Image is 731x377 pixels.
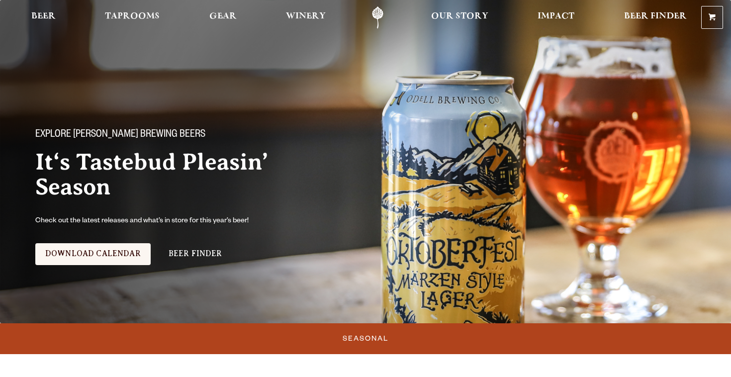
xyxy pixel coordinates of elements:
a: Seasonal [339,327,392,350]
a: Taprooms [98,6,166,29]
span: Impact [538,12,574,20]
span: Beer Finder [624,12,687,20]
a: Download Calendar [35,243,151,265]
p: Check out the latest releases and what’s in store for this year’s beer! [35,215,290,227]
span: Taprooms [105,12,160,20]
span: Winery [286,12,326,20]
span: Gear [209,12,237,20]
a: Winery [279,6,332,29]
span: Beer [31,12,56,20]
a: Our Story [425,6,495,29]
a: Beer Finder [618,6,693,29]
span: Explore [PERSON_NAME] Brewing Beers [35,129,205,142]
a: Beer [25,6,62,29]
a: Gear [203,6,243,29]
a: Odell Home [359,6,396,29]
span: Our Story [431,12,488,20]
h2: It‘s Tastebud Pleasin’ Season [35,150,346,199]
a: Impact [531,6,581,29]
a: Beer Finder [159,243,232,265]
